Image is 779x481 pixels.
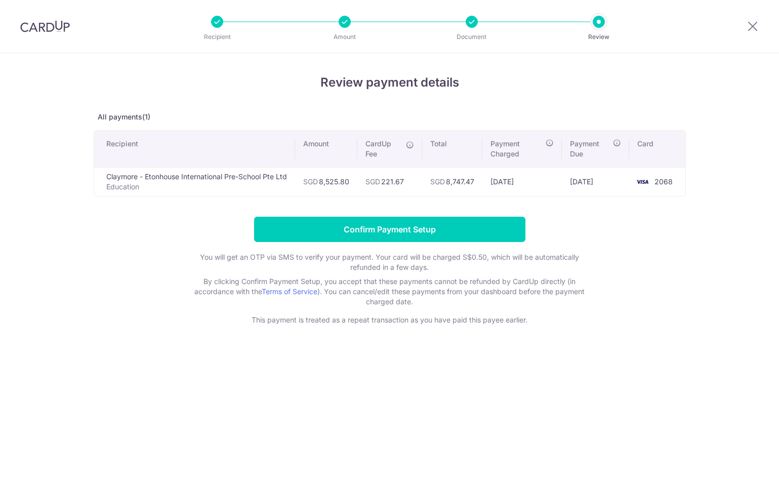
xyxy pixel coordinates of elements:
[262,287,317,296] a: Terms of Service
[482,167,561,196] td: [DATE]
[94,131,295,167] th: Recipient
[562,167,630,196] td: [DATE]
[254,217,525,242] input: Confirm Payment Setup
[365,139,401,159] span: CardUp Fee
[94,73,686,92] h4: Review payment details
[303,177,318,186] span: SGD
[295,131,357,167] th: Amount
[422,131,482,167] th: Total
[94,167,295,196] td: Claymore - Etonhouse International Pre-School Pte Ltd
[629,131,685,167] th: Card
[430,177,445,186] span: SGD
[365,177,380,186] span: SGD
[106,182,287,192] p: Education
[307,32,382,42] p: Amount
[187,276,592,307] p: By clicking Confirm Payment Setup, you accept that these payments cannot be refunded by CardUp di...
[632,176,652,188] img: <span class="translation_missing" title="translation missing: en.account_steps.new_confirm_form.b...
[654,177,673,186] span: 2068
[490,139,542,159] span: Payment Charged
[434,32,509,42] p: Document
[20,20,70,32] img: CardUp
[561,32,636,42] p: Review
[570,139,610,159] span: Payment Due
[187,252,592,272] p: You will get an OTP via SMS to verify your payment. Your card will be charged S$0.50, which will ...
[357,167,423,196] td: 221.67
[94,112,686,122] p: All payments(1)
[295,167,357,196] td: 8,525.80
[422,167,482,196] td: 8,747.47
[180,32,255,42] p: Recipient
[187,315,592,325] p: This payment is treated as a repeat transaction as you have paid this payee earlier.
